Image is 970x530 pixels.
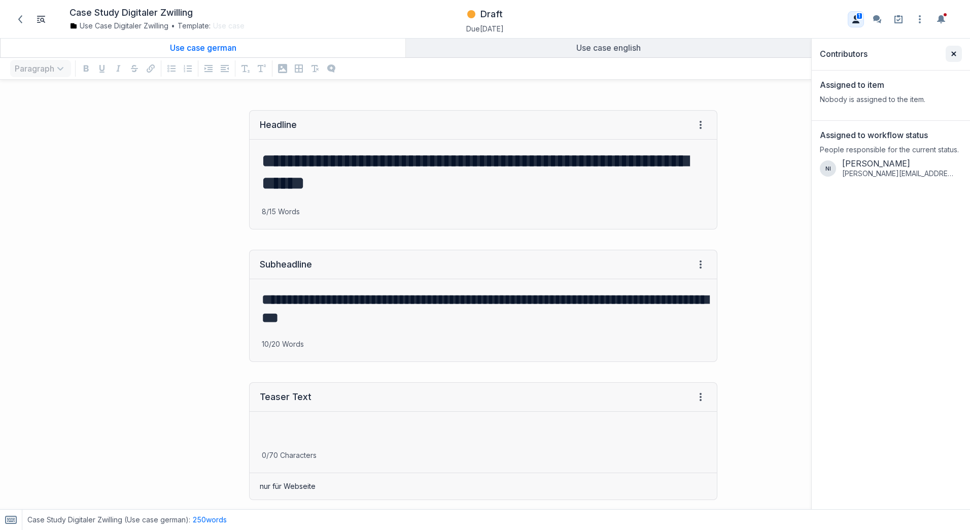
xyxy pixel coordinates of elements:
div: Use case [211,21,245,31]
button: Draft [466,5,504,23]
div: Teaser Text [260,391,311,403]
button: Toggle Item List [33,11,49,27]
a: Setup guide [890,11,907,27]
span: Due [466,24,504,33]
div: Subheadline [260,258,312,271]
button: Use case [213,21,245,31]
h2: Assigned to item [820,79,884,91]
button: Due[DATE] [466,24,504,34]
div: Use case german [5,43,401,53]
span: Case Study Digitaler Zwilling (Use case german) : [27,515,190,525]
div: Use case english [410,43,807,53]
div: Template: [70,21,320,31]
div: nur für Webseite [250,473,717,500]
h2: Contributors [820,48,946,60]
div: Headline [260,119,297,131]
a: Use case english [406,38,811,57]
p: Nobody is assigned to the item. [820,95,962,104]
a: Use Case Digitaler Zwilling [70,21,168,31]
span: Field menu [695,258,707,271]
div: Paragraph [8,58,73,79]
span: Field menu [695,119,707,131]
p: 8/15 Words [250,207,717,217]
button: Disable the assignees sidebar [848,11,864,27]
div: [PERSON_NAME][EMAIL_ADDRESS][DOMAIN_NAME] [842,169,954,179]
a: Use case german [1,38,405,57]
h1: Case Study Digitaler Zwilling [70,7,320,19]
button: 250words [193,515,227,525]
div: DraftDue[DATE] [331,5,639,33]
span: NI [820,160,836,177]
a: Back [12,11,29,28]
span: Field menu [695,391,707,403]
span: [DATE] [480,24,504,34]
div: [PERSON_NAME] [842,158,954,169]
p: People responsible for the current status. [820,145,962,154]
p: 0/70 Characters [250,450,717,460]
button: Enable the commenting sidebar [869,11,885,27]
button: Toggle the notification sidebar [933,11,949,27]
h2: Assigned to workflow status [820,129,928,141]
h3: Draft [480,8,503,20]
span: 250 words [193,515,227,524]
span: 1 [856,12,863,20]
span: • [171,21,175,31]
p: 10/20 Words [250,339,717,349]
